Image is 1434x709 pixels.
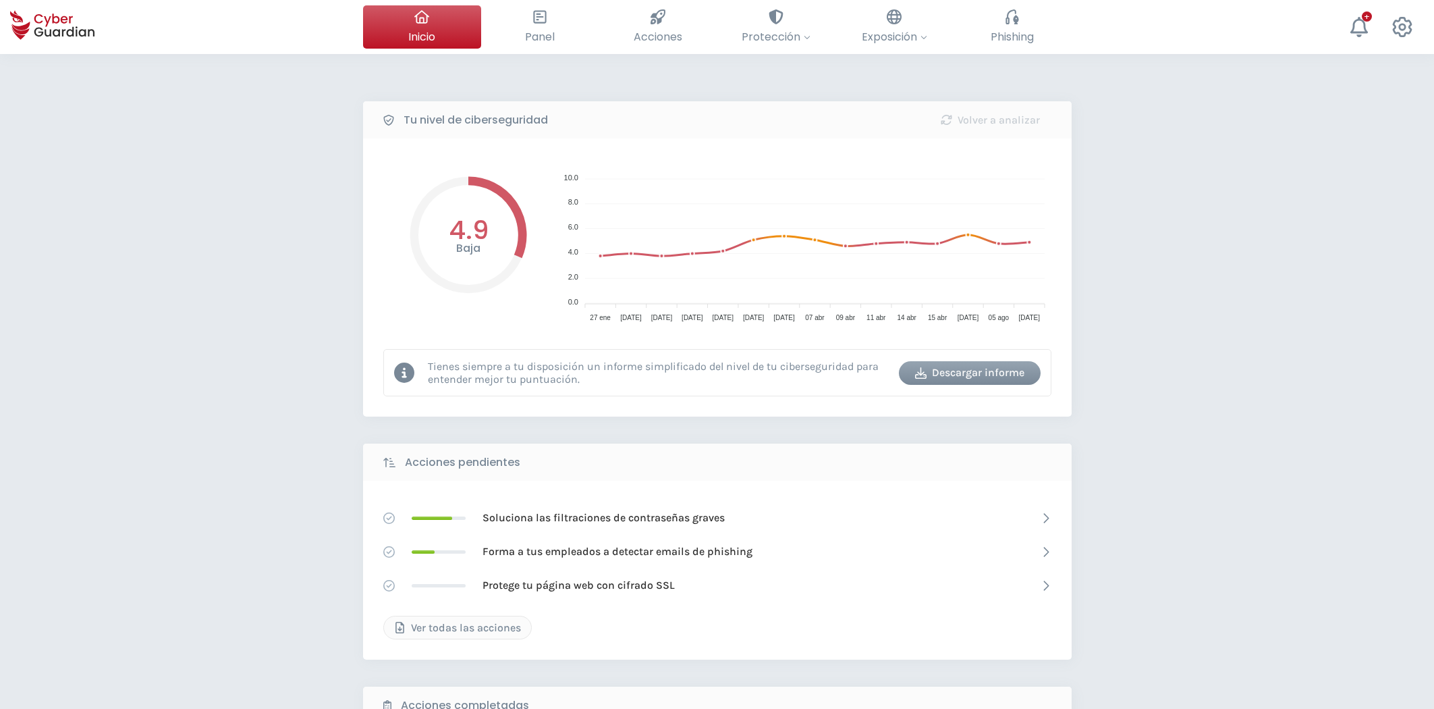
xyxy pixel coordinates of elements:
button: Inicio [363,5,481,49]
button: Exposición [835,5,954,49]
tspan: [DATE] [742,314,764,321]
tspan: [DATE] [1018,314,1040,321]
tspan: 8.0 [568,198,578,206]
div: Volver a analizar [930,112,1051,128]
span: Acciones [634,28,682,45]
tspan: [DATE] [712,314,734,321]
tspan: [DATE] [957,314,978,321]
p: Forma a tus empleados a detectar emails de phishing [482,544,752,559]
tspan: 14 abr [897,314,916,321]
span: Panel [525,28,555,45]
tspan: 27 ene [590,314,611,321]
button: Acciones [599,5,717,49]
p: Soluciona las filtraciones de contraseñas graves [482,510,725,525]
tspan: 07 abr [805,314,825,321]
b: Tu nivel de ciberseguridad [404,112,548,128]
span: Protección [742,28,810,45]
b: Acciones pendientes [405,454,520,471]
button: Phishing [954,5,1072,49]
div: Ver todas las acciones [394,620,521,636]
span: Inicio [408,28,435,45]
tspan: 2.0 [568,273,578,281]
tspan: [DATE] [620,314,642,321]
tspan: 09 abr [835,314,855,321]
p: Tienes siempre a tu disposición un informe simplificado del nivel de tu ciberseguridad para enten... [428,360,889,386]
div: Descargar informe [909,365,1030,381]
button: Ver todas las acciones [383,616,532,639]
tspan: 6.0 [568,223,578,231]
tspan: 05 ago [988,314,1009,321]
span: Phishing [991,28,1034,45]
tspan: [DATE] [651,314,672,321]
tspan: 15 abr [927,314,947,321]
button: Descargar informe [899,361,1041,385]
tspan: 0.0 [568,298,578,306]
span: Exposición [862,28,927,45]
tspan: 4.0 [568,248,578,256]
button: Panel [481,5,599,49]
tspan: [DATE] [773,314,795,321]
tspan: [DATE] [682,314,703,321]
tspan: 10.0 [563,174,578,182]
tspan: 11 abr [866,314,886,321]
button: Protección [717,5,835,49]
div: + [1362,11,1372,22]
p: Protege tu página web con cifrado SSL [482,578,675,593]
button: Volver a analizar [920,108,1061,132]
